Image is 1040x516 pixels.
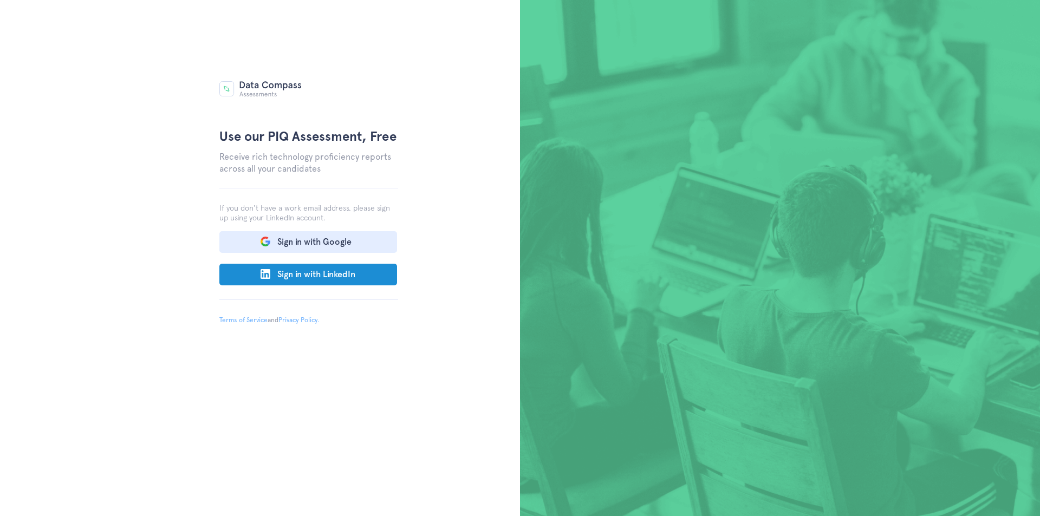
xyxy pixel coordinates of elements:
[219,264,397,285] button: Sign in with LinkedIn
[278,316,320,324] a: Privacy Policy.
[219,127,398,146] h1: Use our PIQ Assessment, Free
[219,299,398,352] p: and
[219,231,397,253] button: Sign in with Google
[219,188,398,223] p: If you don't have a work email address, please sign up using your LinkedIn account.
[219,316,268,324] a: Terms of Service
[219,81,302,97] img: Data Compass Assessment
[219,151,398,175] h2: Receive rich technology proficiency reports across all your candidates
